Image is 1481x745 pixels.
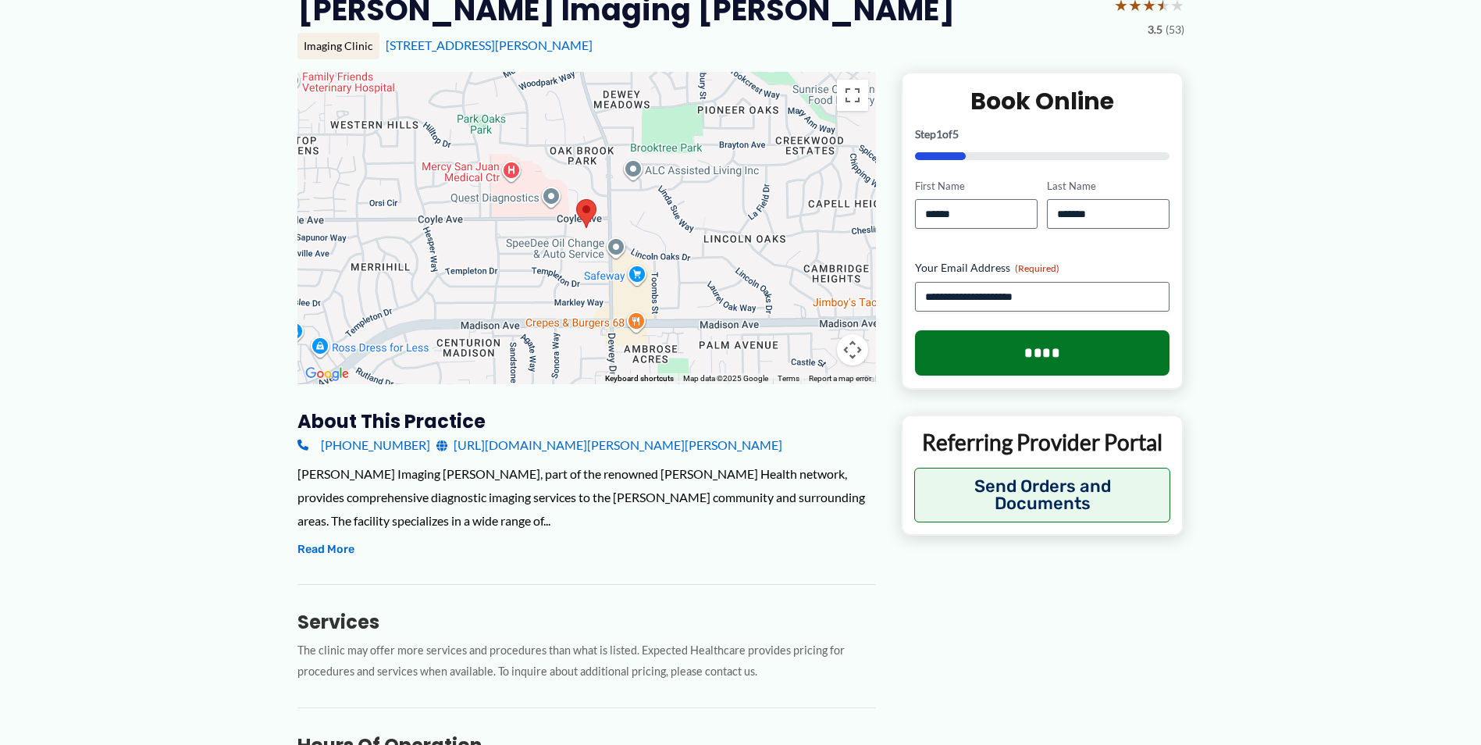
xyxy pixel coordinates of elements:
[915,129,1170,140] p: Step of
[301,364,353,384] a: Open this area in Google Maps (opens a new window)
[386,37,593,52] a: [STREET_ADDRESS][PERSON_NAME]
[297,462,876,532] div: [PERSON_NAME] Imaging [PERSON_NAME], part of the renowned [PERSON_NAME] Health network, provides ...
[809,374,871,383] a: Report a map error
[952,127,959,141] span: 5
[914,468,1171,522] button: Send Orders and Documents
[1047,179,1169,194] label: Last Name
[301,364,353,384] img: Google
[683,374,768,383] span: Map data ©2025 Google
[297,433,430,457] a: [PHONE_NUMBER]
[297,33,379,59] div: Imaging Clinic
[1166,20,1184,40] span: (53)
[297,610,876,634] h3: Services
[936,127,942,141] span: 1
[837,334,868,365] button: Map camera controls
[297,409,876,433] h3: About this practice
[605,373,674,384] button: Keyboard shortcuts
[1015,262,1059,274] span: (Required)
[915,179,1038,194] label: First Name
[778,374,799,383] a: Terms (opens in new tab)
[914,428,1171,456] p: Referring Provider Portal
[297,540,354,559] button: Read More
[1148,20,1162,40] span: 3.5
[837,80,868,111] button: Toggle fullscreen view
[436,433,782,457] a: [URL][DOMAIN_NAME][PERSON_NAME][PERSON_NAME]
[915,260,1170,276] label: Your Email Address
[915,86,1170,116] h2: Book Online
[297,640,876,683] p: The clinic may offer more services and procedures than what is listed. Expected Healthcare provid...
